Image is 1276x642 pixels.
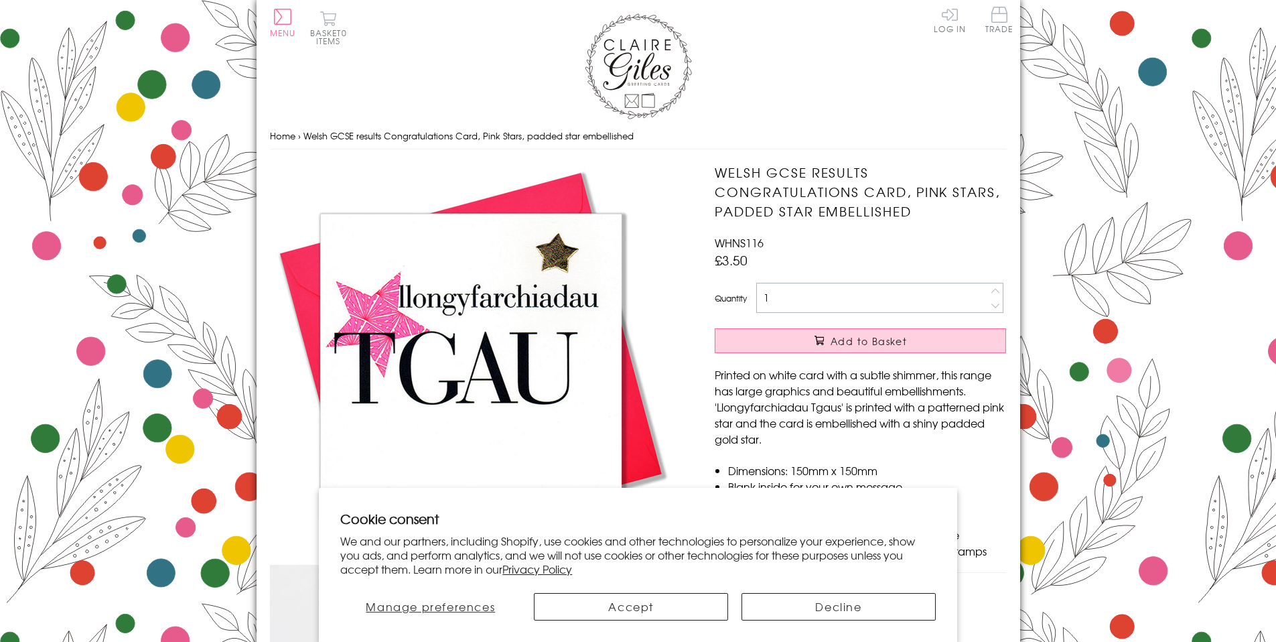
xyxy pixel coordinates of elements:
p: We and our partners, including Shopify, use cookies and other technologies to personalize your ex... [340,534,936,576]
span: WHNS116 [715,235,764,251]
button: Add to Basket [715,328,1006,353]
span: £3.50 [715,251,748,269]
img: Welsh GCSE results Congratulations Card, Pink Stars, padded star embellished [270,163,672,565]
span: Trade [985,7,1013,33]
span: Manage preferences [366,598,495,615]
a: Privacy Policy [502,561,572,577]
span: Add to Basket [831,334,907,348]
h1: Welsh GCSE results Congratulations Card, Pink Stars, padded star embellished [715,163,1006,220]
button: Accept [534,593,728,621]
button: Decline [741,593,936,621]
button: Menu [270,9,296,37]
a: Trade [985,7,1013,36]
a: Home [270,129,295,142]
span: 0 items [316,27,347,47]
label: Quantity [715,292,747,304]
button: Basket0 items [310,11,347,45]
a: Log In [934,7,966,33]
li: Dimensions: 150mm x 150mm [728,462,1006,478]
li: Blank inside for your own message [728,478,1006,495]
p: Printed on white card with a subtle shimmer, this range has large graphics and beautiful embellis... [715,367,1006,447]
h2: Cookie consent [340,509,936,528]
nav: breadcrumbs [270,123,1007,150]
span: Menu [270,27,296,39]
button: Manage preferences [340,593,520,621]
img: Claire Giles Greetings Cards [585,13,692,119]
span: › [298,129,301,142]
span: Welsh GCSE results Congratulations Card, Pink Stars, padded star embellished [303,129,634,142]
